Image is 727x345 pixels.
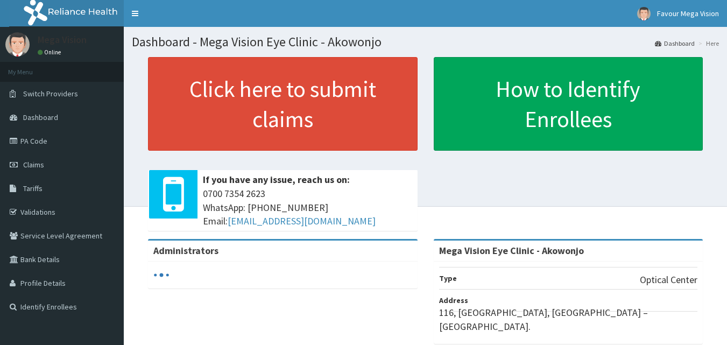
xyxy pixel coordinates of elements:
[655,39,695,48] a: Dashboard
[637,7,651,20] img: User Image
[434,57,703,151] a: How to Identify Enrollees
[38,35,87,45] p: Mega Vision
[153,267,170,283] svg: audio-loading
[203,187,412,228] span: 0700 7354 2623 WhatsApp: [PHONE_NUMBER] Email:
[148,57,418,151] a: Click here to submit claims
[23,160,44,170] span: Claims
[228,215,376,227] a: [EMAIL_ADDRESS][DOMAIN_NAME]
[640,273,697,287] p: Optical Center
[153,244,218,257] b: Administrators
[5,32,30,57] img: User Image
[132,35,719,49] h1: Dashboard - Mega Vision Eye Clinic - Akowonjo
[439,273,457,283] b: Type
[23,184,43,193] span: Tariffs
[23,112,58,122] span: Dashboard
[38,48,63,56] a: Online
[657,9,719,18] span: Favour Mega Vision
[439,295,468,305] b: Address
[696,39,719,48] li: Here
[23,89,78,98] span: Switch Providers
[439,244,584,257] strong: Mega Vision Eye Clinic - Akowonjo
[203,173,350,186] b: If you have any issue, reach us on:
[439,306,698,333] p: 116, [GEOGRAPHIC_DATA], [GEOGRAPHIC_DATA] – [GEOGRAPHIC_DATA].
